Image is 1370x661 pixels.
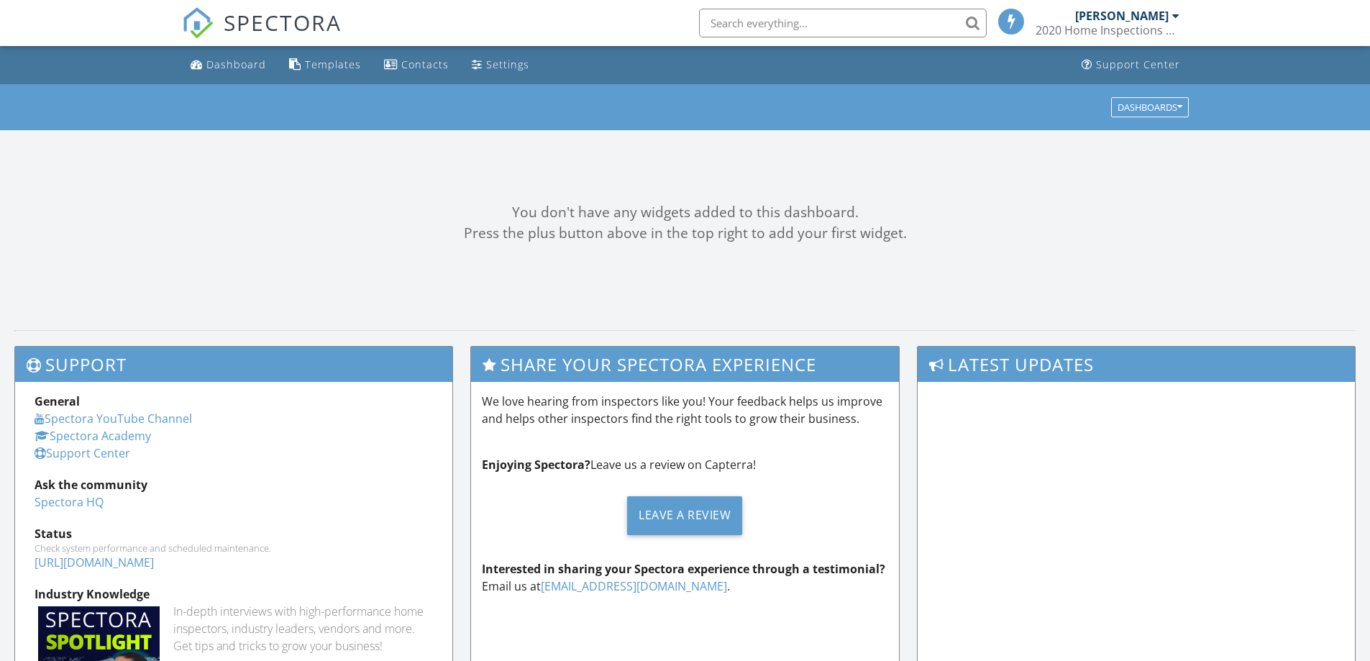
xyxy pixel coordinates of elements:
p: Leave us a review on Capterra! [482,456,889,473]
a: [URL][DOMAIN_NAME] [35,555,154,570]
a: Spectora HQ [35,494,104,510]
div: Industry Knowledge [35,585,433,603]
a: Spectora YouTube Channel [35,411,192,427]
div: Check system performance and scheduled maintenance. [35,542,433,554]
div: 2020 Home Inspections LLC [1036,23,1179,37]
img: The Best Home Inspection Software - Spectora [182,7,214,39]
div: Contacts [401,58,449,71]
div: Settings [486,58,529,71]
a: Settings [466,52,535,78]
a: Leave a Review [482,485,889,546]
a: Templates [283,52,367,78]
p: Email us at . [482,560,889,595]
div: In-depth interviews with high-performance home inspectors, industry leaders, vendors and more. Ge... [173,603,433,655]
a: [EMAIL_ADDRESS][DOMAIN_NAME] [541,578,727,594]
span: SPECTORA [224,7,342,37]
button: Dashboards [1111,97,1189,117]
h3: Latest Updates [918,347,1355,382]
input: Search everything... [699,9,987,37]
div: [PERSON_NAME] [1075,9,1169,23]
a: Support Center [1076,52,1186,78]
div: Dashboards [1118,102,1182,112]
div: Press the plus button above in the top right to add your first widget. [14,223,1356,244]
p: We love hearing from inspectors like you! Your feedback helps us improve and helps other inspecto... [482,393,889,427]
a: Dashboard [185,52,272,78]
strong: Interested in sharing your Spectora experience through a testimonial? [482,561,885,577]
div: Dashboard [206,58,266,71]
div: Ask the community [35,476,433,493]
h3: Support [15,347,452,382]
h3: Share Your Spectora Experience [471,347,900,382]
a: Spectora Academy [35,428,151,444]
div: Leave a Review [627,496,742,535]
div: Support Center [1096,58,1180,71]
a: Contacts [378,52,455,78]
div: Templates [305,58,361,71]
a: Support Center [35,445,130,461]
div: Status [35,525,433,542]
div: You don't have any widgets added to this dashboard. [14,202,1356,223]
a: SPECTORA [182,19,342,50]
strong: General [35,393,80,409]
strong: Enjoying Spectora? [482,457,590,473]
